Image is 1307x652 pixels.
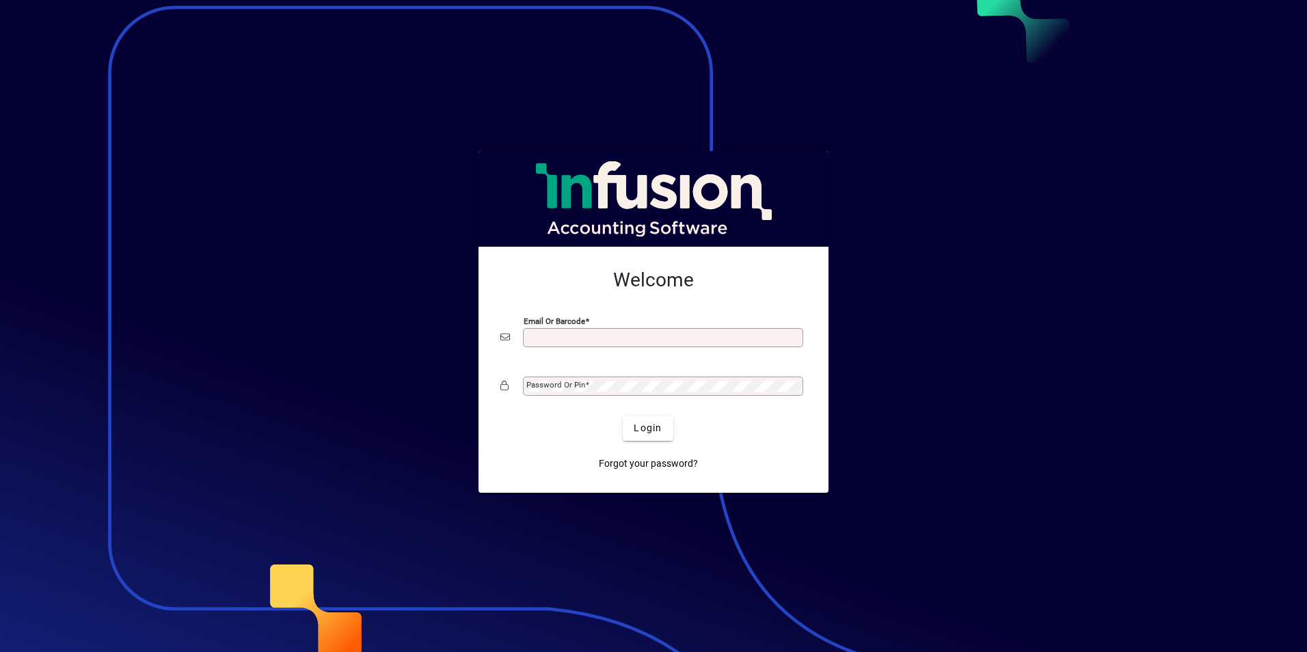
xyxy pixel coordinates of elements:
mat-label: Email or Barcode [524,316,585,325]
span: Login [634,421,662,435]
mat-label: Password or Pin [526,380,585,390]
button: Login [623,416,673,441]
h2: Welcome [500,269,807,292]
span: Forgot your password? [599,457,698,471]
a: Forgot your password? [593,452,703,476]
